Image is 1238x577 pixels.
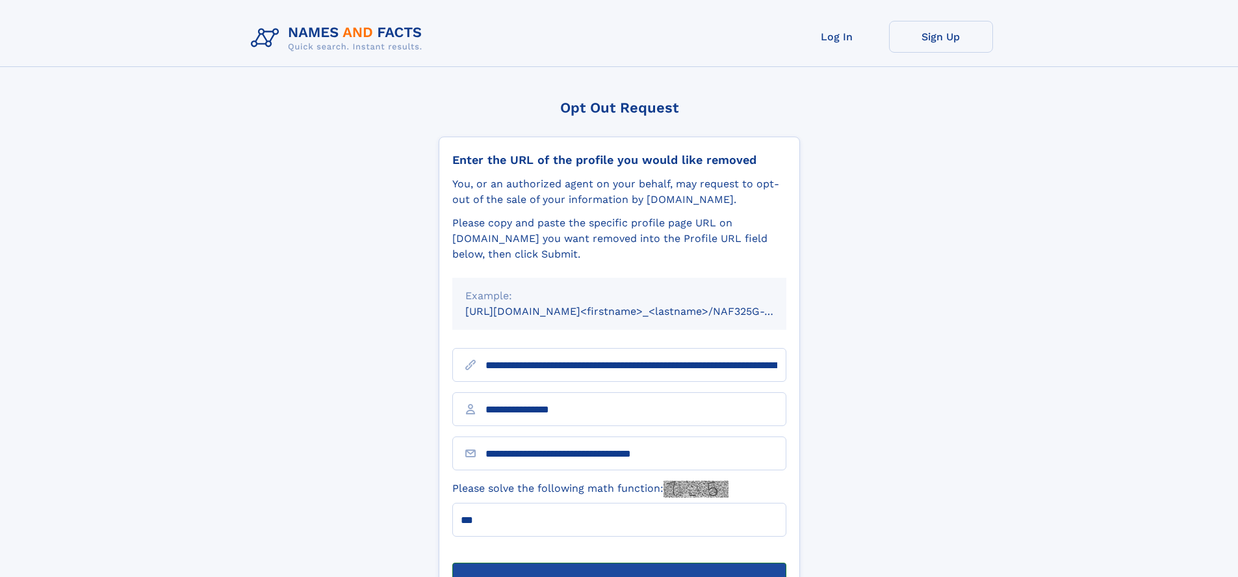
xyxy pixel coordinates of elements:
[439,100,800,116] div: Opt Out Request
[465,305,811,317] small: [URL][DOMAIN_NAME]<firstname>_<lastname>/NAF325G-xxxxxxxx
[785,21,889,53] a: Log In
[452,153,786,167] div: Enter the URL of the profile you would like removed
[452,481,729,498] label: Please solve the following math function:
[246,21,433,56] img: Logo Names and Facts
[452,176,786,208] div: You, or an authorized agent on your behalf, may request to opt-out of the sale of your informatio...
[889,21,993,53] a: Sign Up
[452,215,786,262] div: Please copy and paste the specific profile page URL on [DOMAIN_NAME] you want removed into the Pr...
[465,288,773,304] div: Example:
